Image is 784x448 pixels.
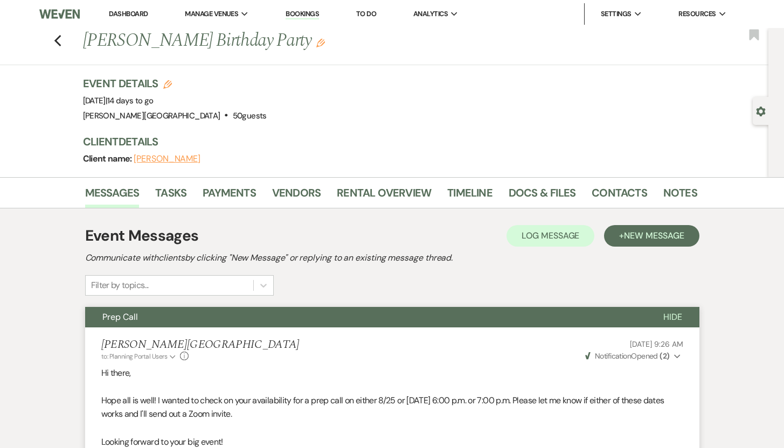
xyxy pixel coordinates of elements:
[106,95,154,106] span: |
[595,351,631,361] span: Notification
[101,338,300,352] h5: [PERSON_NAME][GEOGRAPHIC_DATA]
[203,184,256,208] a: Payments
[101,366,683,380] p: Hi there,
[660,351,669,361] strong: ( 2 )
[272,184,321,208] a: Vendors
[584,351,683,362] button: NotificationOpened (2)
[585,351,670,361] span: Opened
[101,394,683,421] p: Hope all is well! I wanted to check on your availability for a prep call on either 8/25 or [DATE]...
[286,9,319,19] a: Bookings
[509,184,575,208] a: Docs & Files
[592,184,647,208] a: Contacts
[83,28,566,54] h1: [PERSON_NAME] Birthday Party
[101,352,168,361] span: to: Planning Portal Users
[101,352,178,361] button: to: Planning Portal Users
[663,184,697,208] a: Notes
[337,184,431,208] a: Rental Overview
[624,230,684,241] span: New Message
[185,9,238,19] span: Manage Venues
[233,110,267,121] span: 50 guests
[356,9,376,18] a: To Do
[83,134,686,149] h3: Client Details
[604,225,699,247] button: +New Message
[646,307,699,327] button: Hide
[85,251,699,264] h2: Communicate with clients by clicking "New Message" or replying to an existing message thread.
[85,225,199,247] h1: Event Messages
[91,279,149,292] div: Filter by topics...
[107,95,154,106] span: 14 days to go
[85,307,646,327] button: Prep Call
[507,225,594,247] button: Log Message
[413,9,448,19] span: Analytics
[447,184,492,208] a: Timeline
[155,184,186,208] a: Tasks
[678,9,716,19] span: Resources
[630,339,683,349] span: [DATE] 9:26 AM
[83,153,134,164] span: Client name:
[85,184,140,208] a: Messages
[102,311,138,323] span: Prep Call
[134,155,200,163] button: [PERSON_NAME]
[83,76,267,91] h3: Event Details
[522,230,579,241] span: Log Message
[83,95,154,106] span: [DATE]
[39,3,80,25] img: Weven Logo
[83,110,220,121] span: [PERSON_NAME][GEOGRAPHIC_DATA]
[601,9,632,19] span: Settings
[109,9,148,18] a: Dashboard
[756,106,766,116] button: Open lead details
[316,38,325,47] button: Edit
[663,311,682,323] span: Hide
